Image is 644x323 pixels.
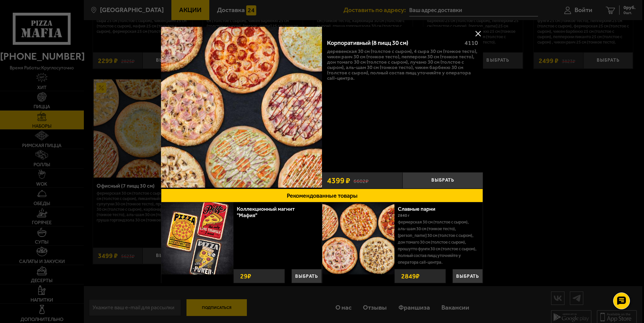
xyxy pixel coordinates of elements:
[327,49,478,81] p: Деревенская 30 см (толстое с сыром), 4 сыра 30 см (тонкое тесто), Чикен Ранч 30 см (тонкое тесто)...
[398,219,478,266] p: Фермерская 30 см (толстое с сыром), Аль-Шам 30 см (тонкое тесто), [PERSON_NAME] 30 см (толстое с ...
[402,172,483,189] button: Выбрать
[398,213,410,218] span: 2840 г
[398,206,442,212] a: Славные парни
[354,177,369,184] s: 6602 ₽
[238,269,253,283] strong: 29 ₽
[465,39,478,47] span: 4110
[237,206,295,218] a: Коллекционный магнит "Мафия"
[161,27,322,189] a: Корпоративный (8 пицц 30 см)
[327,177,350,185] span: 4399 ₽
[291,269,322,283] button: Выбрать
[399,269,421,283] strong: 2849 ₽
[452,269,483,283] button: Выбрать
[161,189,483,202] button: Рекомендованные товары
[161,27,322,188] img: Корпоративный (8 пицц 30 см)
[327,40,459,47] div: Корпоративный (8 пицц 30 см)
